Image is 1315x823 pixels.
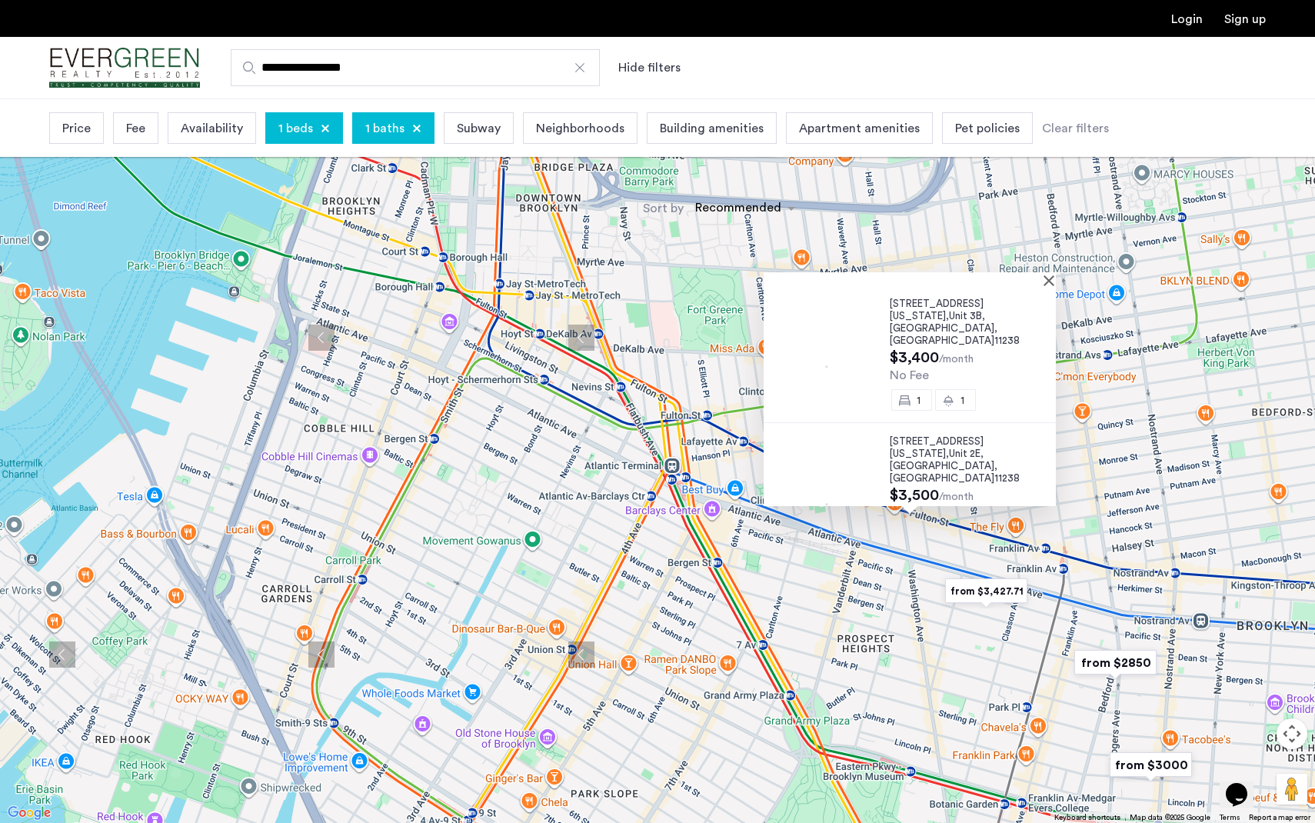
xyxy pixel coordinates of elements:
button: Map camera controls [1277,718,1307,749]
sub: /month [939,354,974,365]
a: Login [1171,13,1203,25]
span: 1 [960,395,964,405]
a: Cazamio Logo [49,39,200,97]
img: Apartment photo [776,321,877,388]
span: [GEOGRAPHIC_DATA] [890,461,994,471]
span: Map data ©2025 Google [1130,814,1210,821]
sub: /month [939,491,974,502]
a: Terms (opens in new tab) [1220,812,1240,823]
ng-select: sort-apartment [687,195,803,222]
span: Availability [181,119,243,138]
iframe: chat widget [1220,761,1269,808]
span: 1 baths [365,119,404,138]
button: Previous apartment [568,641,594,668]
span: No Fee [890,369,929,382]
span: Unit 3B, [949,311,985,321]
div: from $3000 [1104,748,1198,782]
button: Show or hide filters [618,58,681,77]
input: Apartment Search [231,49,600,86]
span: 1 beds [278,119,313,138]
label: Sort by [643,199,684,218]
span: 1 [917,395,920,405]
button: Drag Pegman onto the map to open Street View [1277,774,1307,805]
div: Recommended [693,198,781,221]
span: [STREET_ADDRESS][US_STATE], [890,298,984,321]
div: from $2850 [1068,645,1163,680]
div: Clear filters [1042,119,1109,138]
span: Pet policies [955,119,1020,138]
span: Price [62,119,91,138]
span: Neighborhoods [536,119,624,138]
a: Registration [1224,13,1266,25]
button: Previous apartment [568,325,594,351]
span: Building amenities [660,119,764,138]
button: Previous apartment [49,641,75,668]
span: 11238 [994,473,1020,483]
span: Fee [126,119,145,138]
img: Apartment photo [776,458,877,526]
span: [GEOGRAPHIC_DATA] [890,323,994,333]
span: 11238 [994,335,1020,345]
div: from $3,427.71 [939,574,1034,608]
button: Close [1047,275,1057,285]
span: $3,500 [890,488,939,503]
button: Keyboard shortcuts [1054,812,1120,823]
a: Report a map error [1249,812,1310,823]
span: Subway [457,119,501,138]
img: logo [49,39,200,97]
span: Unit 2E, [949,448,984,458]
button: Previous apartment [308,641,335,668]
button: Previous apartment [308,325,335,351]
span: Apartment amenities [799,119,920,138]
span: [STREET_ADDRESS][US_STATE], [890,436,984,458]
span: $3,400 [890,350,939,365]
